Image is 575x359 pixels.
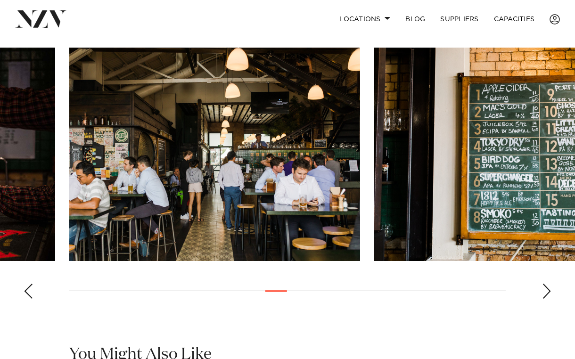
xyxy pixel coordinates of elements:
a: Locations [332,9,398,29]
img: nzv-logo.png [15,10,66,27]
swiper-slide: 14 / 29 [69,48,360,261]
a: SUPPLIERS [433,9,486,29]
a: BLOG [398,9,433,29]
a: Capacities [486,9,542,29]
